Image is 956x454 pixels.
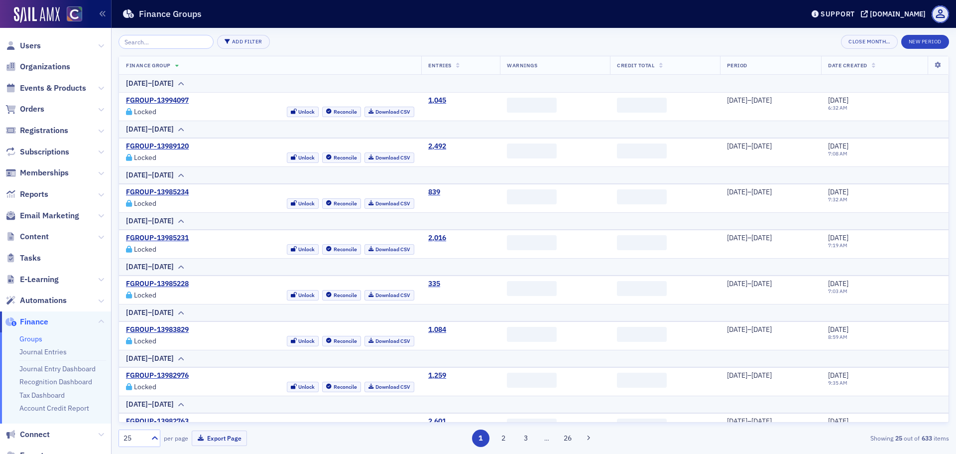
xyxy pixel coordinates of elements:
a: Events & Products [5,83,86,94]
a: 1,045 [428,96,446,105]
div: Locked [134,338,156,344]
a: Download CSV [364,336,415,346]
div: [DATE]–[DATE] [727,234,815,243]
button: Reconcile [322,336,361,346]
div: [DATE]–[DATE] [126,399,174,410]
a: Tasks [5,253,41,264]
label: per page [164,434,188,443]
a: Users [5,40,41,51]
button: Unlock [287,198,319,209]
a: Orders [5,104,44,115]
span: ‌ [617,189,667,204]
button: 3 [517,430,535,447]
span: [DATE] [828,187,848,196]
a: 2,492 [428,142,446,151]
span: Content [20,231,49,242]
div: [DATE]–[DATE] [126,78,174,89]
span: ‌ [507,189,557,204]
div: 25 [123,433,145,444]
a: FGROUP-13994097 [126,96,189,105]
a: 1,259 [428,371,446,380]
a: Download CSV [364,244,415,255]
span: ‌ [507,373,557,388]
a: 1,084 [428,325,446,334]
div: Locked [134,293,156,298]
span: [DATE] [828,417,848,426]
span: ‌ [617,281,667,296]
a: E-Learning [5,274,59,285]
a: 2,601 [428,417,446,426]
span: Connect [20,429,50,440]
strong: 25 [893,434,904,443]
div: [DATE]–[DATE] [126,124,174,135]
span: Memberships [20,167,69,178]
a: Journal Entries [19,347,67,356]
span: Finance [20,316,48,327]
button: New Period [901,35,949,49]
button: 1 [472,430,489,447]
span: Period [727,62,747,69]
div: [DATE]–[DATE] [727,96,815,105]
button: Unlock [287,152,319,163]
a: Recognition Dashboard [19,377,92,386]
span: ‌ [617,235,667,250]
a: SailAMX [14,7,60,23]
a: FGROUP-13985231 [126,234,189,243]
a: Download CSV [364,382,415,392]
div: [DATE]–[DATE] [727,325,815,334]
button: Unlock [287,244,319,255]
a: 839 [428,188,440,197]
a: FGROUP-13985234 [126,188,189,197]
a: FGROUP-13985228 [126,280,189,289]
div: [DATE]–[DATE] [727,371,815,380]
span: ‌ [617,373,667,388]
a: 335 [428,280,440,289]
span: Orders [20,104,44,115]
div: [DATE]–[DATE] [727,188,815,197]
time: 7:19 AM [828,242,847,249]
span: ‌ [617,327,667,342]
span: [DATE] [828,279,848,288]
div: [DATE]–[DATE] [727,142,815,151]
time: 6:32 AM [828,104,847,111]
span: Events & Products [20,83,86,94]
button: Unlock [287,290,319,301]
a: Finance [5,316,48,327]
a: Download CSV [364,107,415,117]
span: Tasks [20,253,41,264]
time: 8:59 AM [828,333,847,340]
span: [DATE] [828,142,848,151]
span: [DATE] [828,371,848,380]
time: 9:35 AM [828,379,847,386]
a: FGROUP-13982763 [126,417,189,426]
span: ‌ [507,327,557,342]
div: [DOMAIN_NAME] [870,9,926,18]
span: Finance Group [126,62,171,69]
span: Registrations [20,125,68,136]
time: 7:08 AM [828,150,847,157]
div: [DATE]–[DATE] [126,353,174,364]
a: Journal Entry Dashboard [19,364,96,373]
button: 2 [494,430,512,447]
div: Locked [134,155,156,160]
a: Download CSV [364,198,415,209]
div: [DATE]–[DATE] [126,262,174,272]
span: ‌ [507,281,557,296]
span: E-Learning [20,274,59,285]
div: Locked [134,109,156,115]
span: ‌ [507,235,557,250]
div: [DATE]–[DATE] [126,307,174,318]
div: Support [821,9,855,18]
span: ‌ [617,419,667,434]
a: Subscriptions [5,147,69,157]
a: Automations [5,295,67,306]
button: Unlock [287,382,319,392]
span: ‌ [617,144,667,158]
span: Automations [20,295,67,306]
a: FGROUP-13989120 [126,142,189,151]
span: ‌ [617,98,667,113]
span: Organizations [20,61,70,72]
